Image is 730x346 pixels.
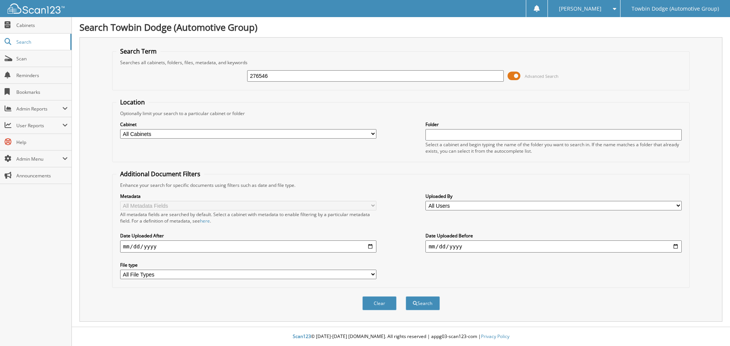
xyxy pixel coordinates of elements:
h1: Search Towbin Dodge (Automotive Group) [79,21,722,33]
label: Date Uploaded Before [425,232,682,239]
label: Uploaded By [425,193,682,199]
span: Cabinets [16,22,68,28]
span: Admin Menu [16,156,62,162]
div: Optionally limit your search to a particular cabinet or folder [116,110,686,117]
label: Date Uploaded After [120,232,376,239]
input: end [425,240,682,253]
label: File type [120,262,376,268]
div: Searches all cabinets, folders, files, metadata, and keywords [116,59,686,66]
button: Search [406,296,440,310]
button: Clear [362,296,397,310]
label: Cabinet [120,121,376,128]
input: start [120,240,376,253]
iframe: Chat Widget [692,310,730,346]
span: Announcements [16,172,68,179]
img: scan123-logo-white.svg [8,3,65,14]
span: [PERSON_NAME] [559,6,601,11]
span: Search [16,39,67,45]
legend: Search Term [116,47,160,55]
span: Reminders [16,72,68,79]
span: Advanced Search [525,73,559,79]
span: Bookmarks [16,89,68,95]
div: Enhance your search for specific documents using filters such as date and file type. [116,182,686,188]
div: All metadata fields are searched by default. Select a cabinet with metadata to enable filtering b... [120,211,376,224]
a: Privacy Policy [481,333,509,340]
a: here [200,218,210,224]
span: Towbin Dodge (Automotive Group) [632,6,719,11]
span: User Reports [16,122,62,129]
span: Scan [16,55,68,62]
label: Folder [425,121,682,128]
span: Help [16,139,68,145]
legend: Location [116,98,149,106]
span: Admin Reports [16,106,62,112]
div: © [DATE]-[DATE] [DOMAIN_NAME]. All rights reserved | appg03-scan123-com | [72,327,730,346]
span: Scan123 [293,333,311,340]
legend: Additional Document Filters [116,170,204,178]
div: Select a cabinet and begin typing the name of the folder you want to search in. If the name match... [425,141,682,154]
label: Metadata [120,193,376,199]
